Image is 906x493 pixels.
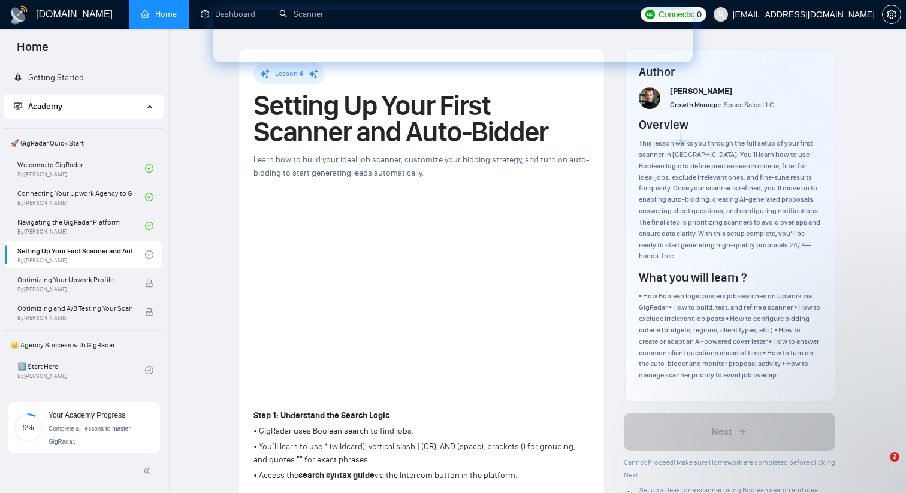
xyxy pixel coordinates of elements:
iframe: Intercom live chat banner [213,10,693,62]
span: lock [145,279,153,288]
span: double-left [143,465,155,477]
span: By [PERSON_NAME] [17,314,132,322]
a: homeHome [141,9,177,19]
p: • You’ll learn to use * (wildcard), vertical slash | (OR), AND (space), brackets () for grouping,... [253,440,590,467]
a: searchScanner [279,9,324,19]
span: Lesson 4 [275,69,303,78]
iframe: Intercom live chat [865,452,894,481]
button: setting [882,5,901,24]
li: Getting Started [4,66,163,90]
img: vlad-t.jpg [639,87,660,109]
span: Optimizing Your Upwork Profile [17,274,132,286]
span: setting [883,10,901,19]
span: Connects: [659,8,694,21]
a: 1️⃣ Start HereBy[PERSON_NAME] [17,357,145,383]
h4: Overview [639,116,688,133]
span: 👑 Agency Success with GigRadar [5,333,162,357]
span: Optimizing and A/B Testing Your Scanner for Better Results [17,303,132,314]
a: Setting Up Your First Scanner and Auto-BidderBy[PERSON_NAME] [17,241,145,268]
span: Complete all lessons to master GigRadar. [49,425,131,445]
a: setting [882,10,901,19]
h4: Author [639,63,821,80]
a: Welcome to GigRadarBy[PERSON_NAME] [17,155,145,182]
a: rocketGetting Started [14,72,84,83]
button: Next [624,413,836,451]
span: 2 [890,452,899,462]
span: 9% [14,424,43,431]
div: • How Boolean logic powers job searches on Upwork via GigRadar • How to build, test, and refine a... [639,291,821,381]
span: check-circle [145,250,153,259]
span: Learn how to build your ideal job scanner, customize your bidding strategy, and turn on auto-bidd... [253,155,589,178]
span: fund-projection-screen [14,102,22,110]
a: Navigating the GigRadar PlatformBy[PERSON_NAME] [17,213,145,239]
h4: What you will learn ? [639,269,747,286]
span: Cannot Proceed! Make sure Homework are completed before clicking Next: [624,458,835,479]
span: Growth Manager [670,101,721,109]
p: • GigRadar uses Boolean search to find jobs. [253,425,590,438]
strong: Step 1: Understand the Search Logic [253,410,389,421]
span: check-circle [145,366,153,374]
span: Your Academy Progress [49,411,125,419]
span: 0 [697,8,702,21]
div: This lesson walks you through the full setup of your first scanner in [GEOGRAPHIC_DATA]. You’ll l... [639,138,821,262]
p: • Access the via the Intercom button in the platform. [253,469,590,482]
span: lock [145,308,153,316]
span: By [PERSON_NAME] [17,286,132,293]
span: Space Sales LLC [724,101,774,109]
a: dashboardDashboard [201,9,255,19]
img: logo [10,5,29,25]
span: check-circle [145,164,153,173]
span: 🚀 GigRadar Quick Start [5,131,162,155]
strong: search syntax guide [298,470,375,480]
h1: Setting Up Your First Scanner and Auto-Bidder [253,92,590,145]
span: check-circle [145,222,153,230]
span: user [717,10,725,19]
a: Connecting Your Upwork Agency to GigRadarBy[PERSON_NAME] [17,184,145,210]
span: [PERSON_NAME] [670,86,732,96]
span: Home [7,38,58,63]
span: check-circle [145,193,153,201]
span: Academy [28,101,62,111]
span: Academy [14,101,62,111]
